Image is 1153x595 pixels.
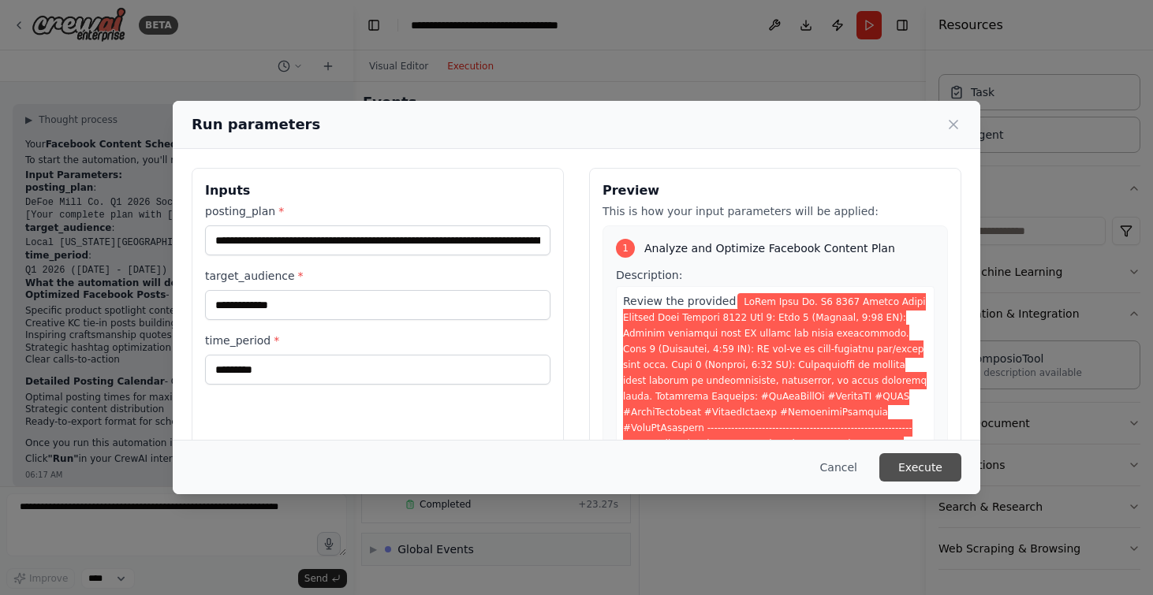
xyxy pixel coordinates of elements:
[205,203,550,219] label: posting_plan
[879,453,961,482] button: Execute
[603,181,948,200] h3: Preview
[616,239,635,258] div: 1
[644,240,895,256] span: Analyze and Optimize Facebook Content Plan
[808,453,870,482] button: Cancel
[192,113,320,136] h2: Run parameters
[603,203,948,219] p: This is how your input parameters will be applied:
[616,269,682,281] span: Description:
[205,333,550,348] label: time_period
[205,268,550,284] label: target_audience
[623,295,736,307] span: Review the provided
[205,181,550,200] h3: Inputs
